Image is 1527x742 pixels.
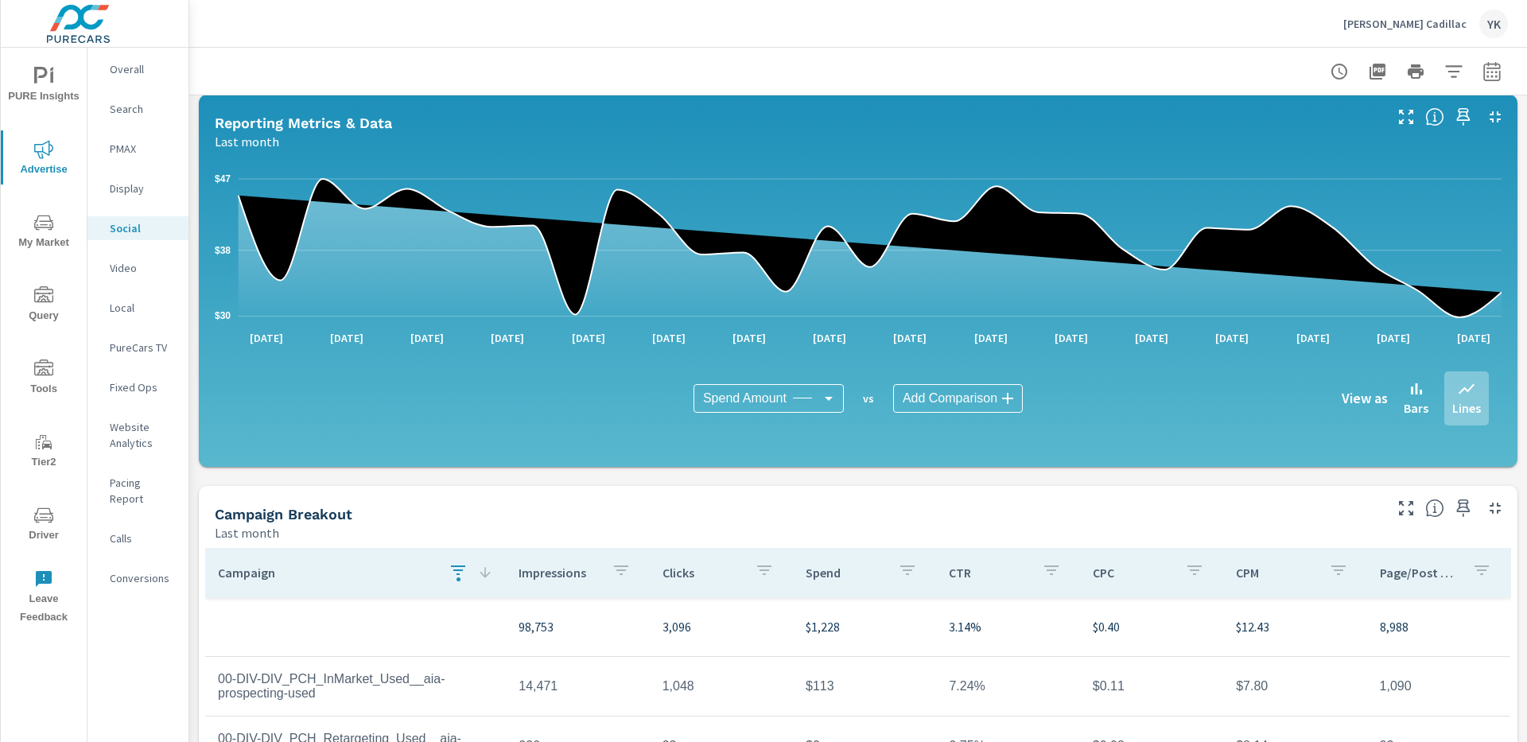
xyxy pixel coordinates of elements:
p: [DATE] [1285,330,1341,346]
span: Add Comparison [903,390,997,406]
p: [DATE] [399,330,455,346]
div: YK [1479,10,1508,38]
text: $47 [215,173,231,185]
button: Select Date Range [1476,56,1508,87]
span: Leave Feedback [6,569,82,627]
p: $1,228 [806,617,923,636]
span: Tools [6,359,82,398]
p: PureCars TV [110,340,176,355]
button: Make Fullscreen [1393,495,1419,521]
h6: View as [1342,390,1388,406]
span: Driver [6,506,82,545]
p: Clicks [662,565,742,581]
div: Website Analytics [87,415,188,455]
p: [DATE] [319,330,375,346]
span: PURE Insights [6,67,82,106]
p: Spend [806,565,885,581]
span: Save this to your personalized report [1451,104,1476,130]
td: $113 [793,666,936,706]
td: 7.24% [936,666,1079,706]
div: nav menu [1,48,87,633]
div: Fixed Ops [87,375,188,399]
p: [DATE] [1124,330,1179,346]
p: [PERSON_NAME] Cadillac [1343,17,1467,31]
text: $30 [215,310,231,321]
p: Pacing Report [110,475,176,507]
p: $12.43 [1236,617,1354,636]
p: PMAX [110,141,176,157]
div: Spend Amount [694,384,844,413]
p: 3.14% [949,617,1067,636]
span: Advertise [6,140,82,179]
div: Display [87,177,188,200]
p: Display [110,181,176,196]
p: Impressions [519,565,598,581]
button: Apply Filters [1438,56,1470,87]
td: 1,048 [650,666,793,706]
div: Pacing Report [87,471,188,511]
h5: Campaign Breakout [215,506,352,523]
span: Save this to your personalized report [1451,495,1476,521]
p: [DATE] [802,330,857,346]
p: CPM [1236,565,1315,581]
p: [DATE] [239,330,294,346]
div: PMAX [87,137,188,161]
text: $38 [215,245,231,256]
p: vs [844,391,893,406]
span: This is a summary of Social performance results by campaign. Each column can be sorted. [1425,499,1444,518]
p: CPC [1093,565,1172,581]
p: Last month [215,132,279,151]
span: Spend Amount [703,390,787,406]
p: Social [110,220,176,236]
p: 3,096 [662,617,780,636]
td: $0.11 [1080,666,1223,706]
span: Understand Social data over time and see how metrics compare to each other. [1425,107,1444,126]
button: Minimize Widget [1482,495,1508,521]
p: Website Analytics [110,419,176,451]
div: Conversions [87,566,188,590]
p: Search [110,101,176,117]
p: [DATE] [1204,330,1260,346]
td: $7.80 [1223,666,1366,706]
p: [DATE] [1366,330,1421,346]
p: Fixed Ops [110,379,176,395]
p: [DATE] [721,330,777,346]
div: Calls [87,526,188,550]
p: [DATE] [641,330,697,346]
button: "Export Report to PDF" [1362,56,1393,87]
p: Bars [1404,398,1428,418]
p: $0.40 [1093,617,1210,636]
td: 00-DIV-DIV_PCH_InMarket_Used__aia-prospecting-used [205,659,506,713]
p: [DATE] [1043,330,1099,346]
p: Last month [215,523,279,542]
div: Local [87,296,188,320]
p: 8,988 [1380,617,1498,636]
p: Overall [110,61,176,77]
button: Print Report [1400,56,1432,87]
button: Minimize Widget [1482,104,1508,130]
p: [DATE] [1446,330,1502,346]
p: Local [110,300,176,316]
div: PureCars TV [87,336,188,359]
p: CTR [949,565,1028,581]
p: Campaign [218,565,436,581]
p: Conversions [110,570,176,586]
div: Overall [87,57,188,81]
td: 14,471 [506,666,649,706]
td: 1,090 [1367,666,1510,706]
div: Social [87,216,188,240]
p: Lines [1452,398,1481,418]
div: Add Comparison [893,384,1023,413]
p: [DATE] [882,330,938,346]
button: Make Fullscreen [1393,104,1419,130]
span: My Market [6,213,82,252]
div: Search [87,97,188,121]
span: Tier2 [6,433,82,472]
p: [DATE] [963,330,1019,346]
p: [DATE] [480,330,535,346]
span: Query [6,286,82,325]
p: Video [110,260,176,276]
p: 98,753 [519,617,636,636]
div: Video [87,256,188,280]
p: Page/Post Action [1380,565,1459,581]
